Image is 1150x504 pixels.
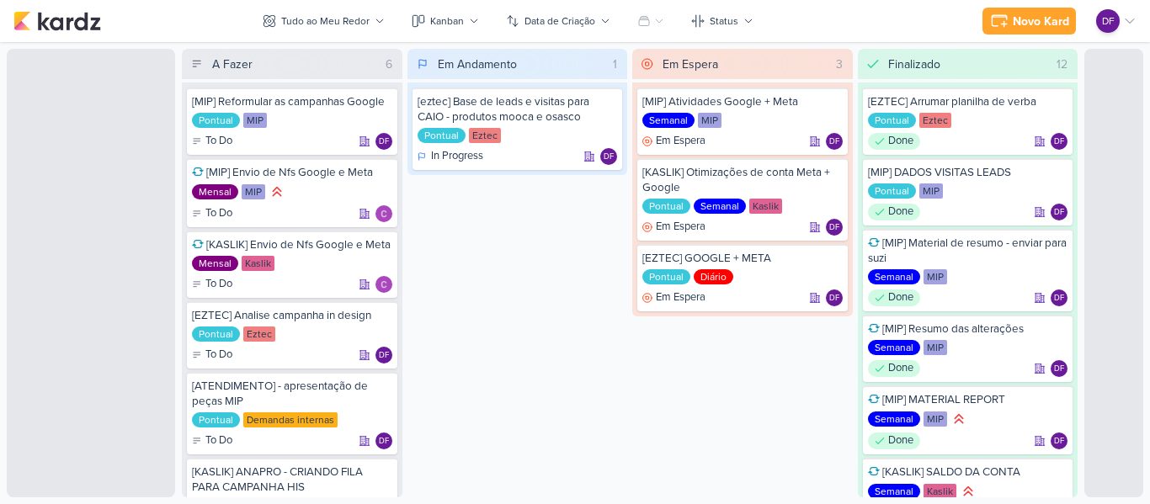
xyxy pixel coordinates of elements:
p: DF [604,153,614,162]
div: Demandas internas [243,412,338,427]
div: Semanal [868,269,920,284]
div: Responsável: Diego Freitas [375,432,392,449]
p: DF [829,138,839,146]
div: Em Espera [642,133,705,150]
div: Eztec [243,326,275,342]
div: Pontual [192,326,240,342]
div: [ATENDIMENTO] - apresentação de peças MIP [192,379,392,409]
div: Responsável: Diego Freitas [600,148,617,165]
p: Em Espera [656,289,705,306]
p: Done [888,289,913,306]
div: 12 [1050,56,1074,73]
div: Diego Freitas [1051,133,1067,150]
p: DF [379,138,389,146]
div: Pontual [642,199,690,214]
div: MIP [919,183,943,199]
div: [EZTEC] Arrumar planilha de verba [868,94,1068,109]
div: Diego Freitas [1051,204,1067,220]
div: Responsável: Diego Freitas [826,219,843,236]
div: 1 [606,56,624,73]
div: Em Espera [642,219,705,236]
div: [KASLIK] ANAPRO - CRIANDO FILA PARA CAMPANHA HIS [192,464,392,495]
p: Em Espera [656,133,705,150]
div: Kaslik [242,256,274,271]
p: In Progress [431,148,483,165]
div: Pontual [418,128,466,143]
div: Pontual [868,183,916,199]
p: To Do [205,347,232,363]
div: [EZTEC] Analise campanha in design [192,308,392,323]
p: DF [1054,438,1064,446]
p: To Do [205,276,232,293]
div: Diego Freitas [826,219,843,236]
div: Diego Freitas [375,133,392,150]
p: Done [888,360,913,377]
div: Mensal [192,184,238,199]
div: Done [868,289,920,306]
div: To Do [192,347,232,363]
div: Finalizado [888,56,940,73]
button: Novo Kard [982,8,1076,34]
div: Responsável: Diego Freitas [1051,133,1067,150]
div: Diego Freitas [1051,432,1067,449]
p: To Do [205,205,232,222]
div: Semanal [642,113,695,128]
img: Carlos Lima [375,276,392,293]
div: Semanal [868,484,920,499]
div: Semanal [694,199,746,214]
div: [EZTEC] GOOGLE + META [642,251,843,266]
p: DF [379,352,389,360]
div: Diego Freitas [826,289,843,306]
div: Diego Freitas [1051,289,1067,306]
div: MIP [924,411,947,427]
div: Novo Kard [1013,13,1069,30]
div: Diego Freitas [375,432,392,449]
div: 3 [829,56,849,73]
div: Responsável: Diego Freitas [1051,289,1067,306]
div: Responsável: Diego Freitas [375,133,392,150]
div: Diego Freitas [826,133,843,150]
div: Done [868,360,920,377]
div: Mensal [192,256,238,271]
div: In Progress [418,148,483,165]
div: MIP [924,269,947,284]
p: Done [888,432,913,449]
p: To Do [205,432,232,449]
div: Pontual [868,113,916,128]
p: DF [379,438,389,446]
img: Carlos Lima [375,205,392,222]
div: MIP [243,113,267,128]
div: Diário [694,269,733,284]
div: Diego Freitas [375,347,392,363]
div: MIP [698,113,721,128]
div: Semanal [868,340,920,355]
p: DF [1054,294,1064,303]
p: Done [888,204,913,220]
div: [MIP] Material de resumo - enviar para suzi [868,236,1068,266]
div: Em Espera [663,56,718,73]
div: Pontual [642,269,690,284]
div: [KASLIK] Otimizações de conta Meta + Google [642,165,843,195]
div: Semanal [868,411,920,427]
p: To Do [205,133,232,150]
div: To Do [192,133,232,150]
div: [KASLIK] Envio de Nfs Google e Meta [192,237,392,252]
div: Prioridade Alta [950,411,967,427]
div: Responsável: Diego Freitas [1051,360,1067,377]
div: Diego Freitas [600,148,617,165]
div: Done [868,204,920,220]
div: MIP [924,340,947,355]
div: Responsável: Diego Freitas [1051,432,1067,449]
div: Kaslik [749,199,782,214]
p: DF [1054,138,1064,146]
div: [MIP] MATERIAL REPORT [868,392,1068,407]
p: DF [829,224,839,232]
p: DF [829,294,839,303]
div: To Do [192,205,232,222]
div: [MIP] DADOS VISITAS LEADS [868,165,1068,180]
div: Em Andamento [438,56,517,73]
div: Pontual [192,113,240,128]
div: Pontual [192,412,240,427]
p: DF [1102,13,1115,29]
div: Em Espera [642,289,705,306]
